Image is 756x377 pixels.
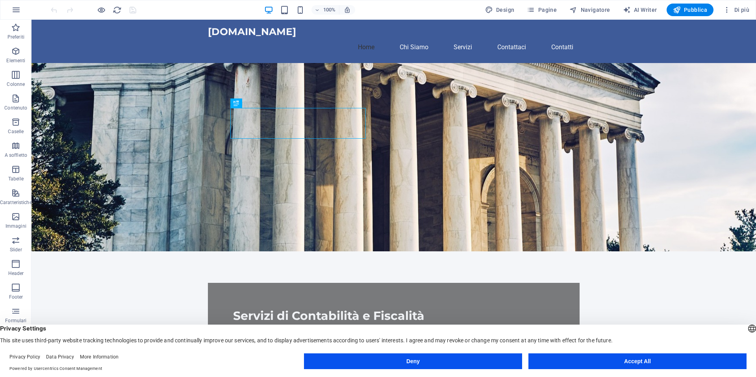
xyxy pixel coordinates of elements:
[623,6,657,14] span: AI Writer
[569,6,610,14] span: Navigatore
[8,270,24,277] p: Header
[112,5,122,15] button: reload
[667,4,714,16] button: Pubblica
[485,6,515,14] span: Design
[482,4,518,16] div: Design (Ctrl+Alt+Y)
[524,4,560,16] button: Pagine
[482,4,518,16] button: Design
[527,6,557,14] span: Pagine
[9,294,23,300] p: Footer
[620,4,660,16] button: AI Writer
[311,5,339,15] button: 100%
[8,128,24,135] p: Caselle
[323,5,336,15] h6: 100%
[96,5,106,15] button: Clicca qui per lasciare la modalità di anteprima e continuare la modifica
[7,81,25,87] p: Colonne
[723,6,749,14] span: Di più
[5,318,26,324] p: Formulari
[720,4,752,16] button: Di più
[6,58,25,64] p: Elementi
[673,6,708,14] span: Pubblica
[6,223,26,229] p: Immagini
[10,247,22,253] p: Slider
[4,105,27,111] p: Contenuto
[344,6,351,13] i: Quando ridimensioni, regola automaticamente il livello di zoom in modo che corrisponda al disposi...
[5,152,27,158] p: A soffietto
[566,4,613,16] button: Navigatore
[8,176,24,182] p: Tabelle
[113,6,122,15] i: Ricarica la pagina
[7,34,24,40] p: Preferiti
